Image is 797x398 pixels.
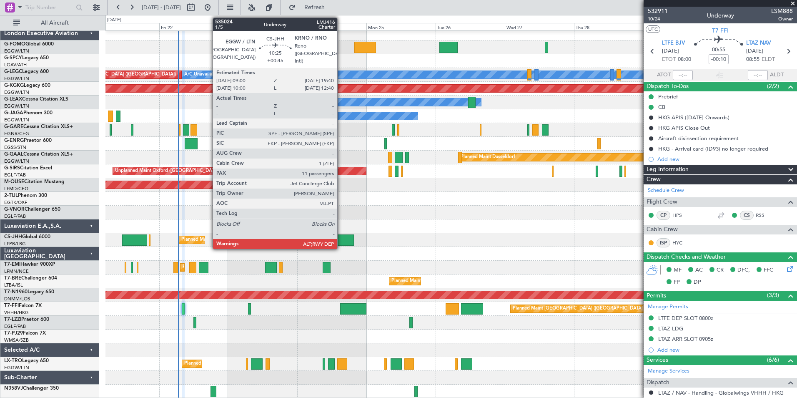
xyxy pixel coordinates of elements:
span: T7-BRE [4,276,21,281]
span: (3/3) [767,291,779,300]
span: M-OUSE [4,179,24,184]
a: LFPB/LBG [4,241,26,247]
span: T7-FFI [712,26,729,35]
span: All Aircraft [22,20,88,26]
span: MF [674,266,682,275]
input: Trip Number [25,1,73,14]
span: T7-EMI [4,262,20,267]
a: G-KGKGLegacy 600 [4,83,50,88]
span: G-LEGC [4,69,22,74]
span: G-FOMO [4,42,25,47]
div: Prebrief [658,93,678,100]
div: Add new [657,346,793,353]
div: LTAZ ARR SLOT 0905z [658,335,713,343]
a: G-FOMOGlobal 6000 [4,42,54,47]
div: LTAZ LDG [658,325,683,332]
span: Permits [647,291,666,301]
a: CS-JHHGlobal 6000 [4,234,50,239]
span: T7-FFI [4,303,19,308]
a: G-VNORChallenger 650 [4,207,60,212]
a: EGGW/LTN [4,103,29,109]
a: 2-TIJLPhenom 300 [4,193,47,198]
a: EGGW/LTN [4,89,29,96]
a: LGAV/ATH [4,62,27,68]
div: Planned Maint [GEOGRAPHIC_DATA] ([GEOGRAPHIC_DATA]) [391,275,523,287]
span: G-GARE [4,124,23,129]
a: G-LEGCLegacy 600 [4,69,49,74]
div: Fri 29 [643,23,712,30]
span: DP [694,278,701,287]
div: A/C Unavailable [GEOGRAPHIC_DATA] ([GEOGRAPHIC_DATA]) [184,68,320,81]
div: Planned Maint [GEOGRAPHIC_DATA] ([GEOGRAPHIC_DATA]) [181,234,313,246]
span: FP [674,278,680,287]
a: T7-EMIHawker 900XP [4,262,55,267]
a: RSS [756,212,774,219]
a: LX-TROLegacy 650 [4,358,49,363]
a: LFMD/CEQ [4,186,28,192]
div: Sun 24 [297,23,366,30]
a: G-ENRGPraetor 600 [4,138,52,143]
div: Underway [707,11,734,20]
div: No Crew Cannes (Mandelieu) [231,110,292,122]
a: G-LEAXCessna Citation XLS [4,97,68,102]
a: Schedule Crew [648,186,684,195]
span: Cabin Crew [647,225,678,234]
span: T7-N1960 [4,290,28,295]
span: 532911 [648,7,668,15]
div: CS [740,211,754,220]
span: (2/2) [767,82,779,91]
div: ISP [657,238,670,247]
a: EGSS/STN [4,144,26,151]
div: Mon 25 [366,23,436,30]
div: Aircraft disinsection requirement [658,135,739,142]
span: Flight Crew [647,197,677,207]
div: HKG APIS ([DATE] Onwards) [658,114,729,121]
span: LX-TRO [4,358,22,363]
a: WMSA/SZB [4,337,29,343]
a: EGGW/LTN [4,76,29,82]
span: Dispatch [647,378,669,388]
a: EGLF/FAB [4,213,26,219]
div: Sat 23 [228,23,297,30]
a: G-SIRSCitation Excel [4,166,52,171]
span: G-VNOR [4,207,25,212]
span: Dispatch Checks and Weather [647,252,726,262]
span: G-SIRS [4,166,20,171]
div: [DATE] [107,17,121,24]
span: [DATE] [746,47,763,55]
a: T7-N1960Legacy 650 [4,290,54,295]
span: Services [647,355,668,365]
span: FFC [764,266,773,275]
div: Planned Maint Dusseldorf [461,151,515,164]
span: 08:00 [678,55,691,64]
a: VHHH/HKG [4,310,29,316]
div: HKG APIS Close Out [658,124,710,131]
span: 10/24 [648,15,668,23]
span: (6/6) [767,355,779,364]
div: Fri 22 [159,23,228,30]
button: All Aircraft [9,16,90,30]
a: T7-PJ29Falcon 7X [4,331,46,336]
span: G-GAAL [4,152,23,157]
div: LTFE DEP SLOT 0800z [658,315,713,322]
input: --:-- [673,70,693,80]
a: LTAZ / NAV - Handling - Globalwings VHHH / HKG [658,389,784,396]
div: Wed 27 [505,23,574,30]
div: Planned Maint [GEOGRAPHIC_DATA] ([GEOGRAPHIC_DATA]) [184,358,316,370]
div: Thu 28 [574,23,643,30]
div: Add new [657,156,793,163]
span: ALDT [770,71,784,79]
div: HKG - Arrival card (ID93) no longer required [658,145,768,152]
div: Unplanned Maint Oxford ([GEOGRAPHIC_DATA]) [115,165,220,177]
div: Planned Maint [PERSON_NAME] [183,261,252,274]
a: EGTK/OXF [4,199,27,206]
div: CB [658,103,665,111]
a: Manage Services [648,367,689,375]
span: T7-LZZI [4,317,21,322]
span: LSM888 [771,7,793,15]
span: G-ENRG [4,138,24,143]
div: Tue 26 [436,23,505,30]
button: UTC [646,25,660,33]
a: DNMM/LOS [4,296,30,302]
span: Refresh [297,5,332,10]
